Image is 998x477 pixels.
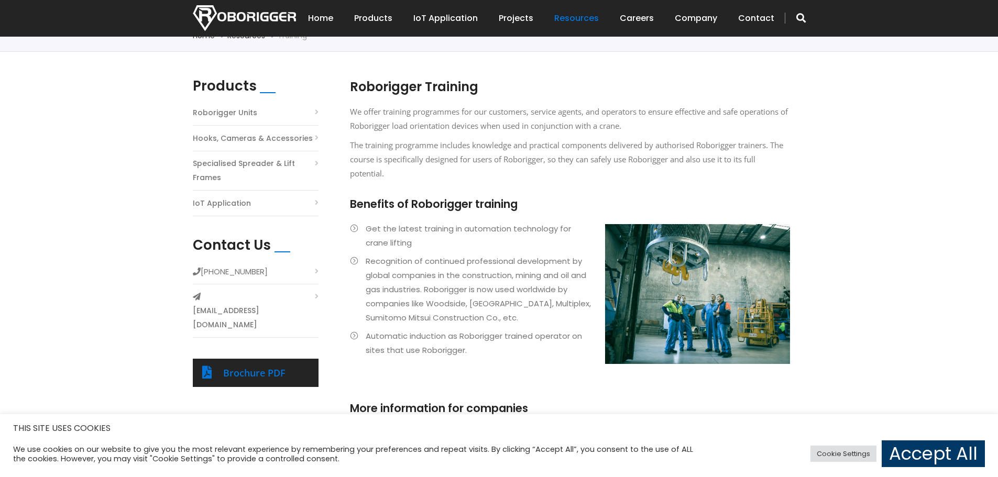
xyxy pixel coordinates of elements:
[223,367,286,379] a: Brochure PDF
[810,446,876,462] a: Cookie Settings
[350,196,790,212] h3: Benefits of Roborigger training
[193,264,319,284] li: [PHONE_NUMBER]
[554,2,599,35] a: Resources
[193,157,319,185] a: Specialised Spreader & Lift Frames
[350,78,790,96] h2: Roborigger Training
[193,78,257,94] h2: Products
[193,30,215,41] a: Home
[13,421,985,435] h5: THIS SITE USES COOKIES
[882,440,985,467] a: Accept All
[738,2,774,35] a: Contact
[350,221,790,250] li: Get the latest training in automation technology for crane lifting
[350,105,790,133] p: We offer training programmes for our customers, service agents, and operators to ensure effective...
[193,131,313,146] a: Hooks, Cameras & Accessories
[193,237,271,253] h2: Contact Us
[308,2,333,35] a: Home
[193,196,251,210] a: IoT Application
[620,2,654,35] a: Careers
[413,2,478,35] a: IoT Application
[499,2,533,35] a: Projects
[350,401,790,416] h3: More information for companies
[354,2,392,35] a: Products
[350,138,790,181] p: The training programme includes knowledge and practical components delivered by authorised Robori...
[193,5,296,31] img: Nortech
[350,254,790,325] li: Recognition of continued professional development by global companies in the construction, mining...
[350,329,790,357] li: Automatic induction as Roborigger trained operator on sites that use Roborigger.
[193,304,319,332] a: [EMAIL_ADDRESS][DOMAIN_NAME]
[675,2,717,35] a: Company
[13,445,694,463] div: We use cookies on our website to give you the most relevant experience by remembering your prefer...
[193,106,257,120] a: Roborigger Units
[227,30,265,41] a: Resources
